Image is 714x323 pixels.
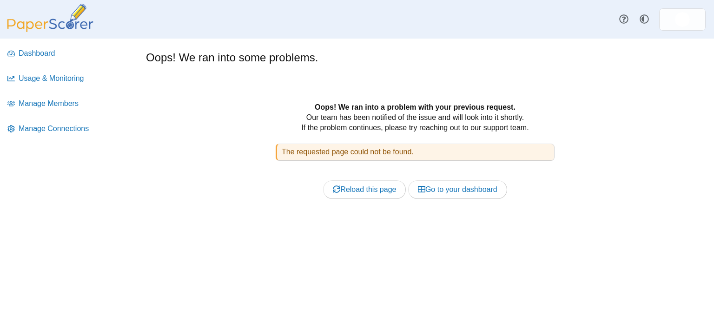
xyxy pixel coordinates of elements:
[675,12,690,27] img: ps.LGcYTeU7oUhaqPwb
[19,48,109,59] span: Dashboard
[19,99,109,109] span: Manage Members
[176,102,654,220] div: Our team has been notified of the issue and will look into it shortly. If the problem continues, ...
[4,67,113,90] a: Usage & Monitoring
[315,103,516,111] b: Oops! We ran into a problem with your previous request.
[4,42,113,65] a: Dashboard
[4,26,97,33] a: PaperScorer
[323,180,406,199] a: Reload this page
[4,92,113,115] a: Manage Members
[19,73,109,84] span: Usage & Monitoring
[408,180,507,199] a: Go to your dashboard
[19,124,109,134] span: Manage Connections
[4,118,113,140] a: Manage Connections
[675,12,690,27] span: admin1750 SMES
[4,4,97,32] img: PaperScorer
[276,144,555,160] div: The requested page could not be found.
[659,8,706,31] a: ps.LGcYTeU7oUhaqPwb
[146,50,318,66] h1: Oops! We ran into some problems.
